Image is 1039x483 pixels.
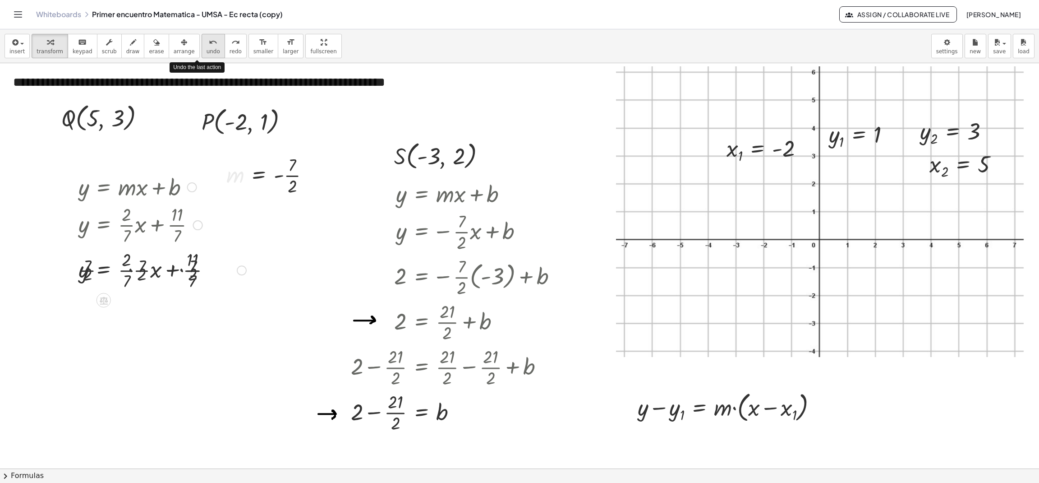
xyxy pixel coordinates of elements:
span: erase [149,48,164,55]
button: Toggle navigation [11,7,25,22]
span: save [993,48,1006,55]
button: save [988,34,1011,58]
span: arrange [174,48,195,55]
span: [PERSON_NAME] [966,10,1021,19]
button: new [965,34,986,58]
span: smaller [253,48,273,55]
button: redoredo [225,34,247,58]
button: fullscreen [305,34,341,58]
span: redo [230,48,242,55]
button: keyboardkeypad [68,34,97,58]
i: keyboard [78,37,87,48]
button: settings [931,34,963,58]
span: transform [37,48,63,55]
button: load [1013,34,1034,58]
button: arrange [169,34,200,58]
span: keypad [73,48,92,55]
span: settings [936,48,958,55]
button: Assign / Collaborate Live [839,6,957,23]
i: format_size [259,37,267,48]
i: undo [209,37,217,48]
span: new [970,48,981,55]
span: fullscreen [310,48,336,55]
button: erase [144,34,169,58]
div: Apply the same math to both sides of the equation [97,293,111,307]
button: format_sizelarger [278,34,303,58]
button: [PERSON_NAME] [959,6,1028,23]
span: draw [126,48,140,55]
span: load [1018,48,1030,55]
button: undoundo [202,34,225,58]
i: redo [231,37,240,48]
button: transform [32,34,68,58]
span: Assign / Collaborate Live [847,10,949,19]
span: larger [283,48,299,55]
button: format_sizesmaller [248,34,278,58]
span: insert [9,48,25,55]
button: draw [121,34,145,58]
a: Whiteboards [36,10,81,19]
button: insert [5,34,30,58]
div: Undo the last action [170,62,225,73]
button: scrub [97,34,122,58]
span: scrub [102,48,117,55]
span: undo [207,48,220,55]
i: format_size [286,37,295,48]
